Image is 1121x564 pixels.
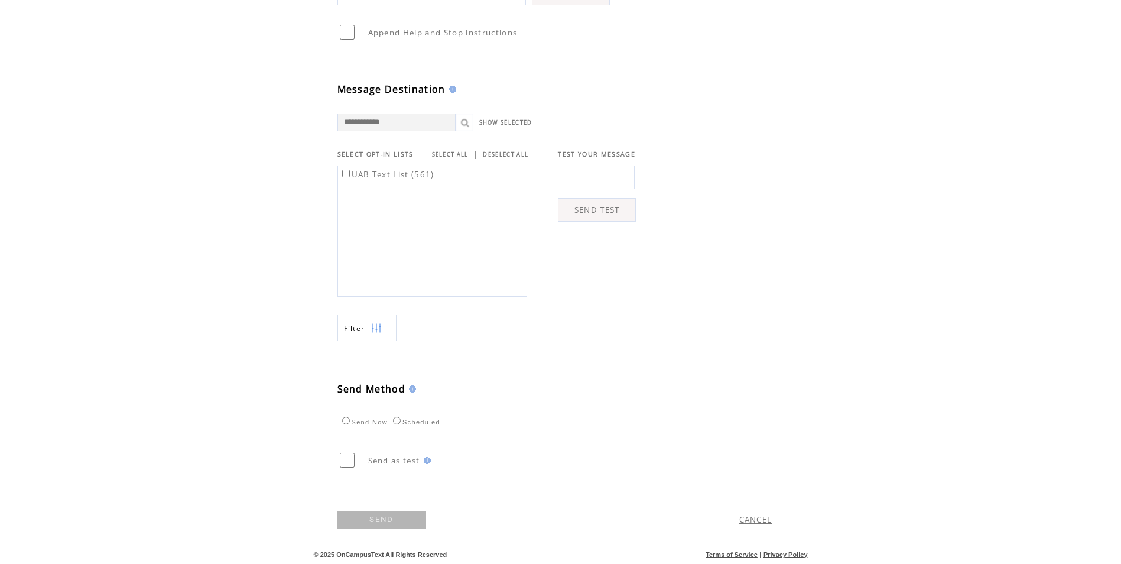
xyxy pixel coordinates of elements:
[420,457,431,464] img: help.gif
[342,417,350,424] input: Send Now
[337,511,426,529] a: SEND
[342,170,350,177] input: UAB Text List (561)
[558,198,636,222] a: SEND TEST
[337,150,414,158] span: SELECT OPT-IN LISTS
[314,551,447,558] span: © 2025 OnCampusText All Rights Reserved
[739,514,772,525] a: CANCEL
[339,419,388,426] label: Send Now
[337,83,446,96] span: Message Destination
[390,419,440,426] label: Scheduled
[368,27,518,38] span: Append Help and Stop instructions
[479,119,532,127] a: SHOW SELECTED
[337,315,397,341] a: Filter
[763,551,808,558] a: Privacy Policy
[368,455,420,466] span: Send as test
[473,149,478,160] span: |
[340,169,434,180] label: UAB Text List (561)
[558,150,635,158] span: TEST YOUR MESSAGE
[432,151,469,158] a: SELECT ALL
[371,315,382,342] img: filters.png
[706,551,758,558] a: Terms of Service
[483,151,528,158] a: DESELECT ALL
[393,417,401,424] input: Scheduled
[344,323,365,333] span: Show filters
[446,86,456,93] img: help.gif
[759,551,761,558] span: |
[405,385,416,393] img: help.gif
[337,383,406,396] span: Send Method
